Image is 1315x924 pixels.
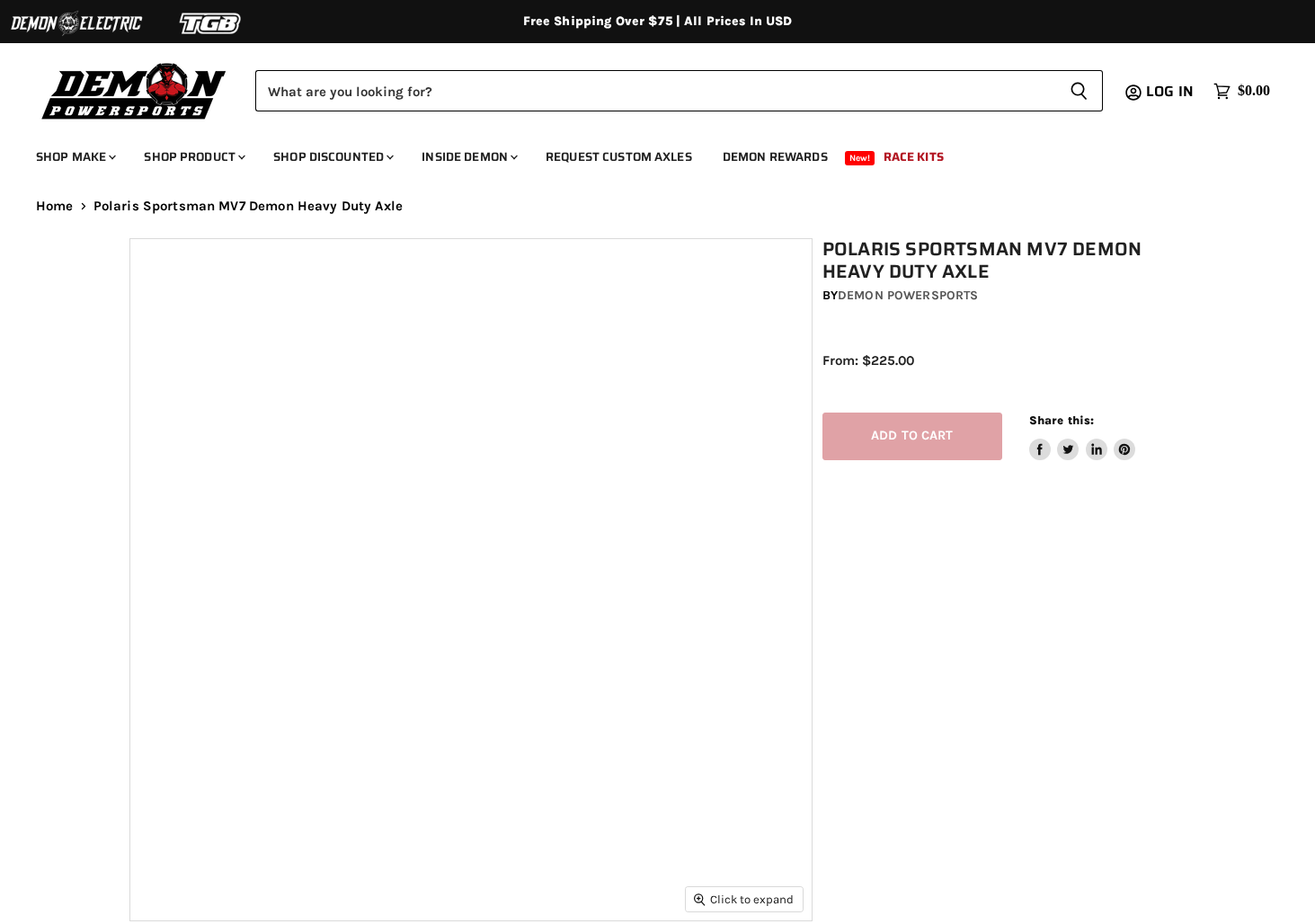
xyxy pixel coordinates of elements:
[93,199,403,214] span: Polaris Sportsman MV7 Demon Heavy Duty Axle
[408,138,529,175] a: Inside Demon
[22,138,127,175] a: Shop Make
[694,893,794,906] span: Click to expand
[1138,84,1204,100] a: Log in
[1029,413,1136,460] aside: Share this:
[822,352,914,369] span: From: $225.00
[1146,80,1194,102] span: Log in
[255,70,1055,111] input: Search
[870,138,957,175] a: Race Kits
[1055,70,1103,111] button: Search
[1204,78,1279,104] a: $0.00
[845,151,875,165] span: New!
[144,6,279,40] img: TGB Logo 2
[9,6,144,40] img: Demon Electric Logo 2
[255,70,1103,111] form: Product
[838,288,978,303] a: Demon Powersports
[1238,83,1270,100] span: $0.00
[686,887,803,911] button: Click to expand
[709,138,841,175] a: Demon Rewards
[130,138,256,175] a: Shop Product
[1029,413,1094,427] span: Share this:
[36,199,74,214] a: Home
[822,286,1195,306] div: by
[36,58,233,122] img: Demon Powersports
[22,131,1266,175] ul: Main menu
[260,138,404,175] a: Shop Discounted
[532,138,706,175] a: Request Custom Axles
[822,238,1195,283] h1: Polaris Sportsman MV7 Demon Heavy Duty Axle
